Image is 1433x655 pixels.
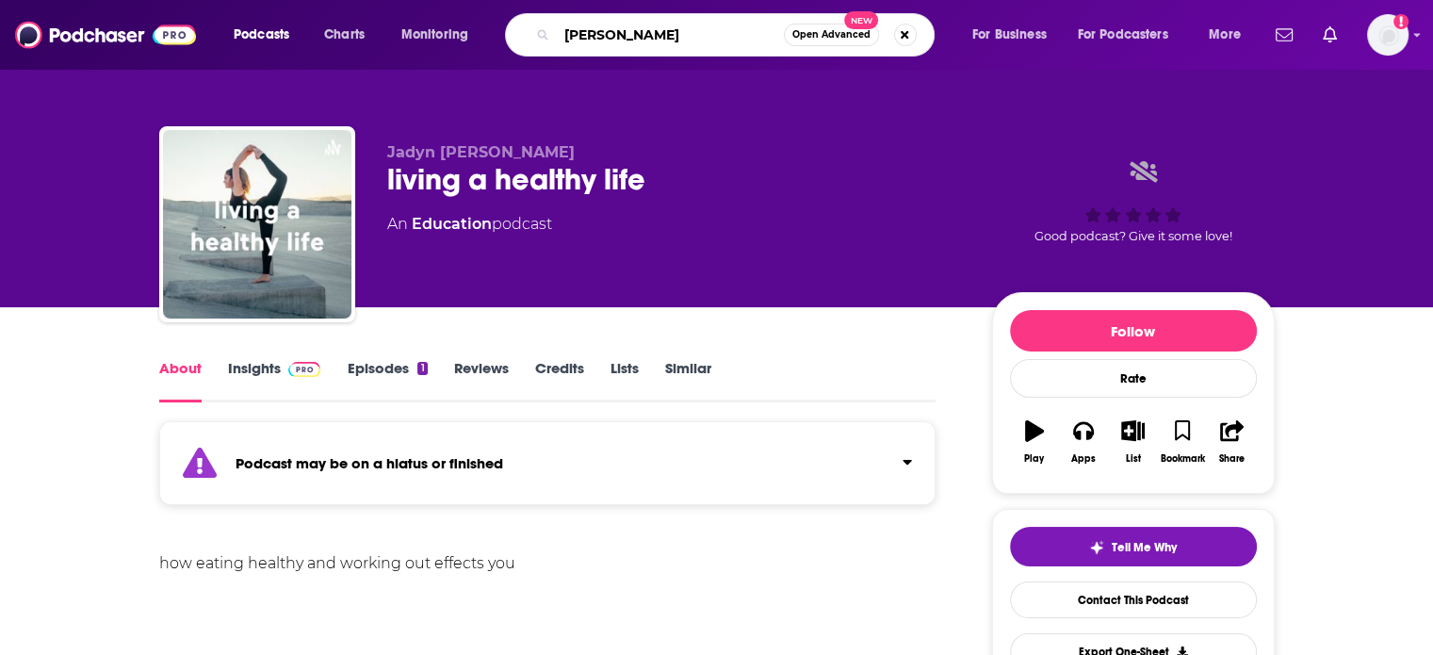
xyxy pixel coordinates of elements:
[1219,453,1245,465] div: Share
[1367,14,1409,56] span: Logged in as Ashley_Beenen
[236,454,503,472] strong: Podcast may be on a hiatus or finished
[1367,14,1409,56] img: User Profile
[15,17,196,53] img: Podchaser - Follow, Share and Rate Podcasts
[557,20,784,50] input: Search podcasts, credits, & more...
[1078,22,1168,48] span: For Podcasters
[1196,20,1264,50] button: open menu
[792,30,871,40] span: Open Advanced
[1010,408,1059,476] button: Play
[1393,14,1409,29] svg: Add a profile image
[288,362,321,377] img: Podchaser Pro
[1207,408,1256,476] button: Share
[234,22,289,48] span: Podcasts
[972,22,1047,48] span: For Business
[535,359,584,402] a: Credits
[1126,453,1141,465] div: List
[454,359,509,402] a: Reviews
[1071,453,1096,465] div: Apps
[347,359,427,402] a: Episodes1
[1158,408,1207,476] button: Bookmark
[959,20,1070,50] button: open menu
[1010,359,1257,398] div: Rate
[1010,527,1257,566] button: tell me why sparkleTell Me Why
[1112,540,1177,555] span: Tell Me Why
[163,130,351,319] img: living a healthy life
[1034,229,1232,243] span: Good podcast? Give it some love!
[401,22,468,48] span: Monitoring
[220,20,314,50] button: open menu
[1160,453,1204,465] div: Bookmark
[523,13,953,57] div: Search podcasts, credits, & more...
[312,20,376,50] a: Charts
[228,359,321,402] a: InsightsPodchaser Pro
[159,550,936,577] div: how eating healthy and working out effects you
[412,215,492,233] a: Education
[387,143,575,161] span: Jadyn [PERSON_NAME]
[784,24,879,46] button: Open AdvancedNew
[1315,19,1344,51] a: Show notifications dropdown
[665,359,711,402] a: Similar
[1024,453,1044,465] div: Play
[1010,310,1257,352] button: Follow
[1268,19,1300,51] a: Show notifications dropdown
[1010,581,1257,618] a: Contact This Podcast
[159,359,202,402] a: About
[1059,408,1108,476] button: Apps
[844,11,878,29] span: New
[159,433,936,505] section: Click to expand status details
[1089,540,1104,555] img: tell me why sparkle
[324,22,365,48] span: Charts
[388,20,493,50] button: open menu
[417,362,427,375] div: 1
[387,213,552,236] div: An podcast
[992,143,1275,260] div: Good podcast? Give it some love!
[1108,408,1157,476] button: List
[1066,20,1196,50] button: open menu
[611,359,639,402] a: Lists
[1209,22,1241,48] span: More
[1367,14,1409,56] button: Show profile menu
